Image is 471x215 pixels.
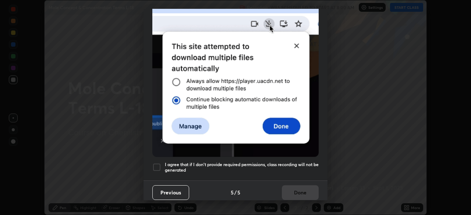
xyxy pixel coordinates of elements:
h4: 5 [237,189,240,196]
button: Previous [152,185,189,200]
h4: 5 [231,189,234,196]
h4: / [234,189,237,196]
h5: I agree that if I don't provide required permissions, class recording will not be generated [165,162,319,173]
